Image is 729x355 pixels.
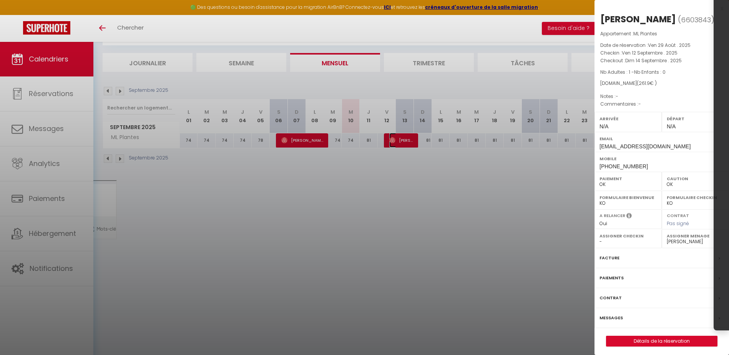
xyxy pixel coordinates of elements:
p: Checkout : [600,57,723,65]
label: Formulaire Bienvenue [599,194,657,201]
span: Nb Enfants : 0 [634,69,666,75]
label: Mobile [599,155,724,163]
img: tab_domain_overview_orange.svg [31,45,37,51]
div: [DOMAIN_NAME] [600,80,723,87]
span: Ven 12 Septembre . 2025 [622,50,678,56]
img: website_grey.svg [12,20,18,26]
img: tab_keywords_by_traffic_grey.svg [87,45,93,51]
p: Checkin : [600,49,723,57]
label: Arrivée [599,115,657,123]
span: Nb Adultes : 1 - [600,69,666,75]
p: Notes : [600,93,723,100]
span: Pas signé [667,220,689,227]
button: Ouvrir le widget de chat LiveChat [6,3,29,26]
span: [EMAIL_ADDRESS][DOMAIN_NAME] [599,143,691,149]
label: Départ [667,115,724,123]
img: logo_orange.svg [12,12,18,18]
span: - [616,93,618,100]
label: Contrat [599,294,622,302]
a: Détails de la réservation [606,336,717,346]
button: Détails de la réservation [606,336,717,347]
label: Formulaire Checkin [667,194,724,201]
span: 261.9 [639,80,650,86]
label: Assigner Menage [667,232,724,240]
div: x [594,4,723,13]
span: Dim 14 Septembre . 2025 [625,57,682,64]
div: v 4.0.25 [22,12,38,18]
span: 6603843 [681,15,711,25]
label: Assigner Checkin [599,232,657,240]
p: Commentaires : [600,100,723,108]
span: N/A [667,123,676,129]
label: Messages [599,314,623,322]
span: Ven 29 Août . 2025 [648,42,691,48]
span: [PHONE_NUMBER] [599,163,648,169]
label: Paiements [599,274,624,282]
span: ( ) [678,14,714,25]
i: Sélectionner OUI si vous souhaiter envoyer les séquences de messages post-checkout [626,212,632,221]
p: Appartement : [600,30,723,38]
div: Mots-clés [96,45,118,50]
span: ML Plantes [633,30,657,37]
div: [PERSON_NAME] [600,13,676,25]
span: - [638,101,641,107]
div: Domaine: [DOMAIN_NAME] [20,20,87,26]
label: Email [599,135,724,143]
span: N/A [599,123,608,129]
label: A relancer [599,212,625,219]
iframe: Chat [696,320,723,349]
p: Date de réservation : [600,41,723,49]
label: Contrat [667,212,689,217]
label: Facture [599,254,619,262]
label: Caution [667,175,724,182]
div: Domaine [40,45,59,50]
label: Paiement [599,175,657,182]
span: ( € ) [637,80,657,86]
